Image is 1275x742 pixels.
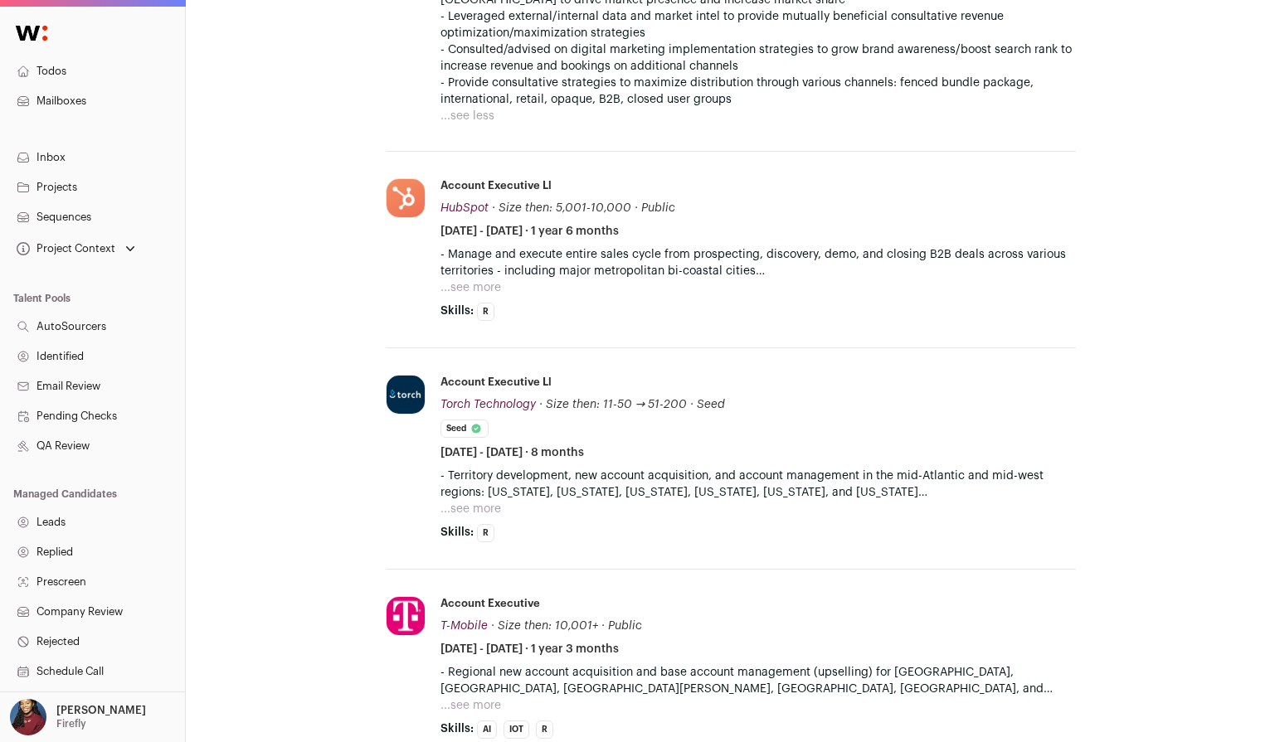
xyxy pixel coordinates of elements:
[608,620,642,632] span: Public
[539,399,688,410] span: · Size then: 11-50 → 51-200
[387,179,425,217] img: 3ee9f8a2142314be27f36a02ee5ee025095d92538f3d9f94fb2c8442365fd4d0.jpg
[440,641,619,657] span: [DATE] - [DATE] · 1 year 3 months
[440,620,488,632] span: T-Mobile
[641,202,675,214] span: Public
[477,524,494,542] li: R
[13,237,139,260] button: Open dropdown
[504,720,529,739] li: IOT
[440,303,474,319] span: Skills:
[601,618,605,634] span: ·
[440,419,489,438] li: Seed
[56,704,146,717] p: [PERSON_NAME]
[477,720,497,739] li: AI
[536,720,553,739] li: R
[440,202,489,214] span: HubSpot
[491,620,598,632] span: · Size then: 10,001+
[440,246,1076,279] p: - Manage and execute entire sales cycle from prospecting, discovery, demo, and closing B2B deals ...
[635,200,638,216] span: ·
[7,17,56,50] img: Wellfound
[440,468,1076,501] p: - Territory development, new account acquisition, and account management in the mid-Atlantic and ...
[697,399,725,410] span: Seed
[440,178,552,193] div: Account Executive ll
[440,444,584,461] span: [DATE] - [DATE] · 8 months
[440,75,1076,108] p: - Provide consultative strategies to maximize distribution through various channels: fenced bundl...
[387,376,425,414] img: d137abf32f45608e451b7705225f6d0a8731e49cea8c04b6013556a03e07c4e9.jpg
[440,720,474,737] span: Skills:
[477,303,494,321] li: R
[440,596,540,611] div: Account Executive
[56,717,86,730] p: Firefly
[7,699,149,735] button: Open dropdown
[440,524,474,541] span: Skills:
[440,108,494,124] button: ...see less
[10,699,46,735] img: 10010497-medium_jpg
[440,399,536,410] span: Torch Technology
[440,697,501,714] button: ...see more
[440,279,501,296] button: ...see more
[440,223,619,240] span: [DATE] - [DATE] · 1 year 6 months
[440,375,552,390] div: Account Executive ll
[440,41,1076,75] p: - Consulted/advised on digital marketing implementation strategies to grow brand awareness/boost ...
[440,8,1076,41] p: - Leveraged external/internal data and market intel to provide mutually beneficial consultative r...
[13,242,115,255] div: Project Context
[492,202,631,214] span: · Size then: 5,001-10,000
[440,664,1076,697] p: - Regional new account acquisition and base account management (upselling) for [GEOGRAPHIC_DATA],...
[387,597,425,635] img: 7440d32d861bc79ab476744ce22abf17680a4a0d2efa9387b120bae7270c564d.jpg
[440,501,501,517] button: ...see more
[690,396,693,413] span: ·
